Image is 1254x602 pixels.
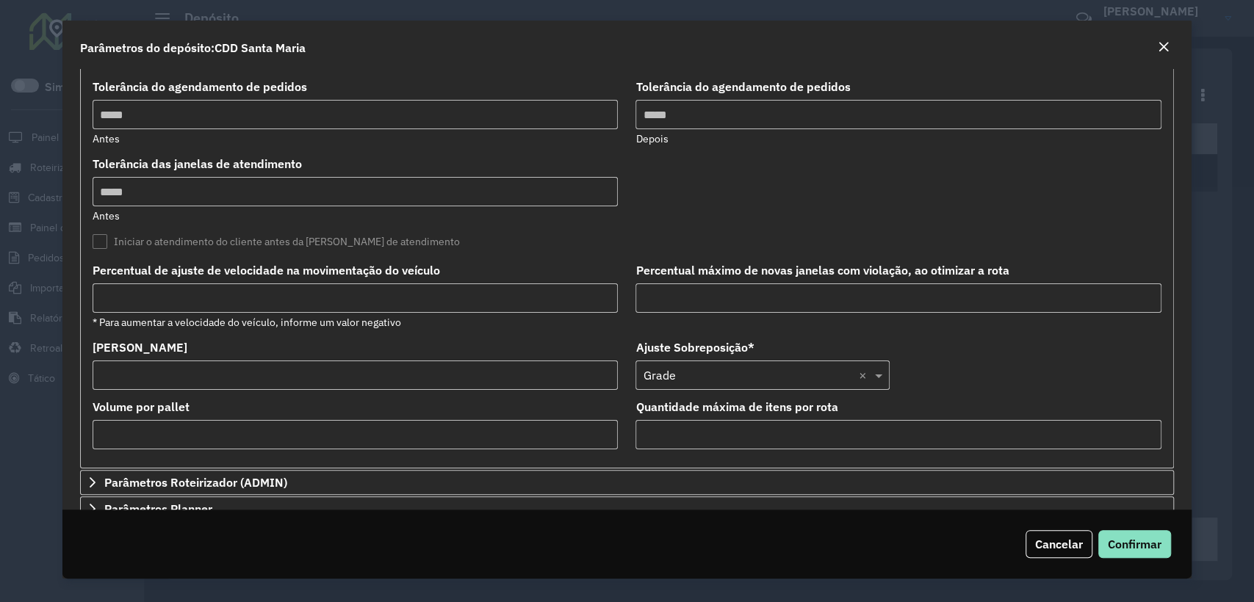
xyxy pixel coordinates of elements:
h4: Parâmetros do depósito:CDD Santa Maria [80,39,306,57]
label: Tolerância das janelas de atendimento [93,155,302,173]
label: Percentual de ajuste de velocidade na movimentação do veículo [93,261,440,279]
span: Confirmar [1108,537,1161,551]
a: Parâmetros Planner [80,496,1173,521]
label: Iniciar o atendimento do cliente antes da [PERSON_NAME] de atendimento [93,234,460,250]
label: Volume por pallet [93,398,190,416]
small: Antes [93,132,120,145]
span: Cancelar [1035,537,1083,551]
button: Confirmar [1098,530,1171,558]
small: Depois [635,132,668,145]
a: Parâmetros Roteirizador (ADMIN) [80,470,1173,495]
span: Clear all [859,366,871,384]
label: Tolerância do agendamento de pedidos [635,78,850,95]
button: Close [1153,38,1174,57]
label: Ajuste Sobreposição [635,338,754,356]
span: Parâmetros Planner [104,503,212,515]
label: [PERSON_NAME] [93,338,187,356]
label: Quantidade máxima de itens por rota [635,398,837,416]
label: Tolerância do agendamento de pedidos [93,78,307,95]
button: Cancelar [1026,530,1092,558]
small: * Para aumentar a velocidade do veículo, informe um valor negativo [93,316,401,329]
span: Parâmetros Roteirizador (ADMIN) [104,476,287,488]
label: Percentual máximo de novas janelas com violação, ao otimizar a rota [635,261,1009,279]
small: Antes [93,209,120,222]
em: Fechar [1158,41,1170,53]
